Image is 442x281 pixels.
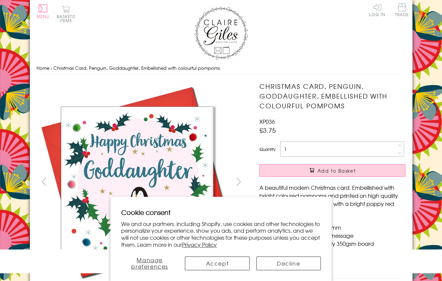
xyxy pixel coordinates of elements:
a: Trade [395,3,409,18]
a: Log In [369,3,385,16]
span: £3.75 [259,125,276,135]
span: Manage preferences [131,256,168,270]
li: Blank inside for your own message [266,231,405,239]
button: Basket0 items [57,5,75,22]
button: Add to Basket [259,164,405,177]
span: Add to Basket [317,167,356,174]
span: XP036 [259,117,275,125]
label: Quantity [259,146,276,152]
button: Menu [37,4,50,18]
button: prev [37,174,52,189]
span: Christmas Card, Penguin, Goddaughter, Embellished with colourful pompoms [53,65,220,71]
a: Privacy Policy [182,240,217,248]
nav: breadcrumbs [37,61,406,75]
button: next [231,174,246,189]
li: Comes wrapped in Compostable bag [266,247,405,256]
img: Claire Giles Greetings Cards [194,7,248,60]
button: Decline [256,257,321,270]
li: Printed in the U.K on quality 350gsm board [266,239,405,247]
span: › [51,65,52,71]
h1: Christmas Card, Penguin, Goddaughter, Embellished with colourful pompoms [259,81,405,110]
span: 0 items [60,13,75,23]
a: Home [37,65,49,71]
li: Dimensions: 150mm x 150mm [266,223,405,231]
p: We and our partners, including Shopify, use cookies and other technologies to personalize your ex... [121,220,321,248]
span: Menu [37,13,50,19]
h2: Cookie consent [121,208,321,217]
button: Manage preferences [121,257,178,270]
button: Accept [185,257,249,270]
p: A beautiful modern Christmas card. Embellished with bright coloured pompoms and printed on high q... [259,183,405,216]
span: Trade [395,3,409,16]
